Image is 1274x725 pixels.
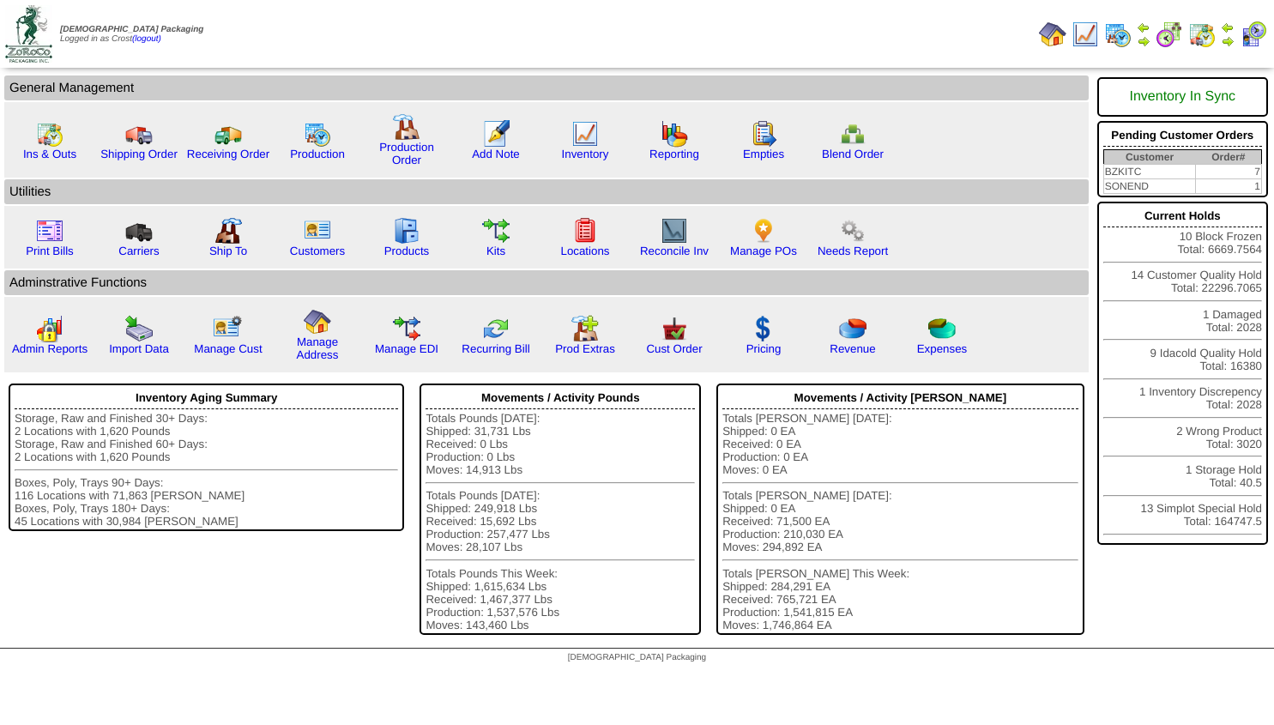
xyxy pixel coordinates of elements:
img: arrowright.gif [1137,34,1150,48]
img: invoice2.gif [36,217,63,245]
a: Customers [290,245,345,257]
a: Reconcile Inv [640,245,709,257]
span: [DEMOGRAPHIC_DATA] Packaging [568,653,706,662]
img: po.png [750,217,777,245]
td: General Management [4,76,1089,100]
img: arrowleft.gif [1221,21,1235,34]
img: calendarprod.gif [304,120,331,148]
img: arrowleft.gif [1137,21,1150,34]
div: Inventory In Sync [1103,81,1262,113]
img: workflow.png [839,217,866,245]
div: Totals Pounds [DATE]: Shipped: 31,731 Lbs Received: 0 Lbs Production: 0 Lbs Moves: 14,913 Lbs Tot... [426,412,695,631]
img: calendarblend.gif [1156,21,1183,48]
a: (logout) [132,34,161,44]
td: BZKITC [1103,165,1195,179]
div: 10 Block Frozen Total: 6669.7564 14 Customer Quality Hold Total: 22296.7065 1 Damaged Total: 2028... [1097,202,1268,545]
div: Inventory Aging Summary [15,387,398,409]
a: Shipping Order [100,148,178,160]
td: Adminstrative Functions [4,270,1089,295]
a: Prod Extras [555,342,615,355]
span: [DEMOGRAPHIC_DATA] Packaging [60,25,203,34]
div: Movements / Activity [PERSON_NAME] [722,387,1078,409]
a: Products [384,245,430,257]
a: Manage Address [297,335,339,361]
img: edi.gif [393,315,420,342]
img: pie_chart.png [839,315,866,342]
img: truck2.gif [214,120,242,148]
a: Receiving Order [187,148,269,160]
img: graph.gif [661,120,688,148]
a: Revenue [830,342,875,355]
a: Empties [743,148,784,160]
a: Ship To [209,245,247,257]
a: Manage EDI [375,342,438,355]
img: calendarinout.gif [36,120,63,148]
div: Movements / Activity Pounds [426,387,695,409]
a: Manage POs [730,245,797,257]
a: Ins & Outs [23,148,76,160]
a: Print Bills [26,245,74,257]
div: Storage, Raw and Finished 30+ Days: 2 Locations with 1,620 Pounds Storage, Raw and Finished 60+ D... [15,412,398,528]
img: zoroco-logo-small.webp [5,5,52,63]
img: workflow.gif [482,217,510,245]
img: home.gif [1039,21,1066,48]
td: SONEND [1103,179,1195,194]
a: Locations [560,245,609,257]
img: line_graph2.gif [661,217,688,245]
img: managecust.png [213,315,245,342]
a: Reporting [649,148,699,160]
a: Add Note [472,148,520,160]
a: Manage Cust [194,342,262,355]
img: calendarcustomer.gif [1240,21,1267,48]
th: Order# [1196,150,1262,165]
img: customers.gif [304,217,331,245]
a: Production Order [379,141,434,166]
img: line_graph.gif [1072,21,1099,48]
div: Totals [PERSON_NAME] [DATE]: Shipped: 0 EA Received: 0 EA Production: 0 EA Moves: 0 EA Totals [PE... [722,412,1078,631]
img: home.gif [304,308,331,335]
a: Admin Reports [12,342,88,355]
img: workorder.gif [750,120,777,148]
img: factory.gif [393,113,420,141]
img: calendarprod.gif [1104,21,1132,48]
img: cabinet.gif [393,217,420,245]
img: truck3.gif [125,217,153,245]
img: factory2.gif [214,217,242,245]
img: network.png [839,120,866,148]
a: Pricing [746,342,782,355]
img: graph2.png [36,315,63,342]
th: Customer [1103,150,1195,165]
img: locations.gif [571,217,599,245]
a: Blend Order [822,148,884,160]
img: truck.gif [125,120,153,148]
a: Kits [486,245,505,257]
a: Production [290,148,345,160]
img: orders.gif [482,120,510,148]
a: Import Data [109,342,169,355]
td: 1 [1196,179,1262,194]
a: Expenses [917,342,968,355]
img: arrowright.gif [1221,34,1235,48]
img: reconcile.gif [482,315,510,342]
img: calendarinout.gif [1188,21,1216,48]
a: Inventory [562,148,609,160]
div: Current Holds [1103,205,1262,227]
span: Logged in as Crost [60,25,203,44]
img: prodextras.gif [571,315,599,342]
td: Utilities [4,179,1089,204]
img: cust_order.png [661,315,688,342]
div: Pending Customer Orders [1103,124,1262,147]
img: line_graph.gif [571,120,599,148]
a: Cust Order [646,342,702,355]
a: Carriers [118,245,159,257]
a: Needs Report [818,245,888,257]
img: dollar.gif [750,315,777,342]
img: pie_chart2.png [928,315,956,342]
a: Recurring Bill [462,342,529,355]
img: import.gif [125,315,153,342]
td: 7 [1196,165,1262,179]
